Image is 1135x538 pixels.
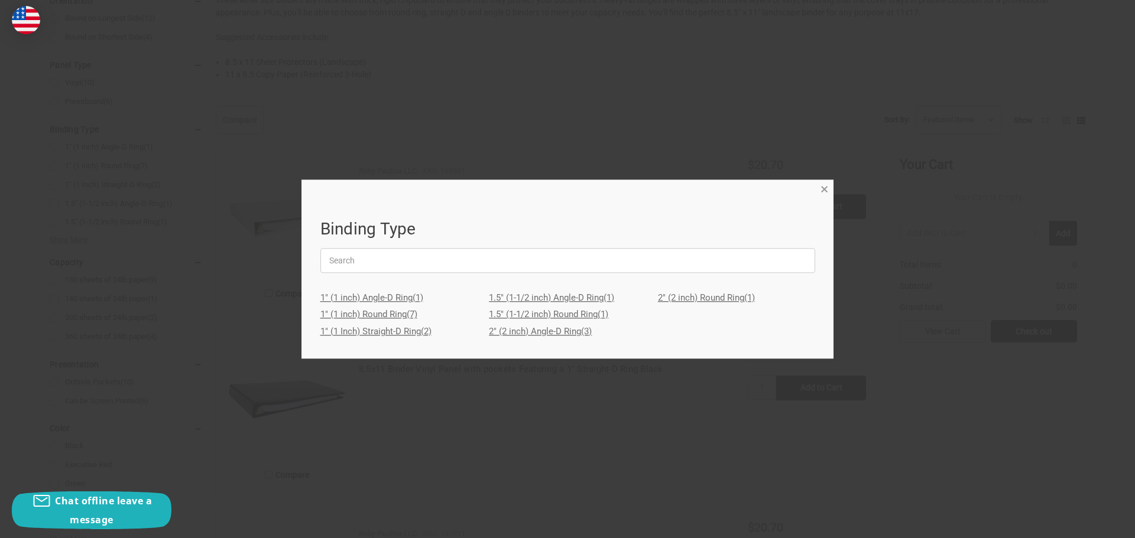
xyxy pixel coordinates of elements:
a: 1" (1 Inch) Straight-D Ring(2) [320,323,478,340]
span: × [821,181,828,198]
span: (1) [413,292,423,303]
a: 1.5" (1-1/2 inch) Round Ring(1) [489,307,646,324]
a: 2" (2 inch) Round Ring(1) [658,289,815,307]
a: 1" (1 inch) Angle-D Ring(1) [320,289,478,307]
span: (1) [598,309,608,320]
a: 1.5" (1-1/2 inch) Angle-D Ring(1) [489,289,646,307]
h1: Binding Type [320,217,815,242]
button: Chat offline leave a message [12,491,171,529]
span: (3) [581,326,592,337]
input: Search [320,248,815,273]
span: Chat offline leave a message [55,494,152,526]
a: Close [818,182,831,195]
a: 1" (1 inch) Round Ring(7) [320,307,478,324]
span: (7) [407,309,417,320]
span: (1) [744,292,755,303]
span: (2) [421,326,432,337]
span: (1) [604,292,614,303]
a: 2" (2 inch) Angle-D Ring(3) [489,323,646,340]
img: duty and tax information for United States [12,6,40,34]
